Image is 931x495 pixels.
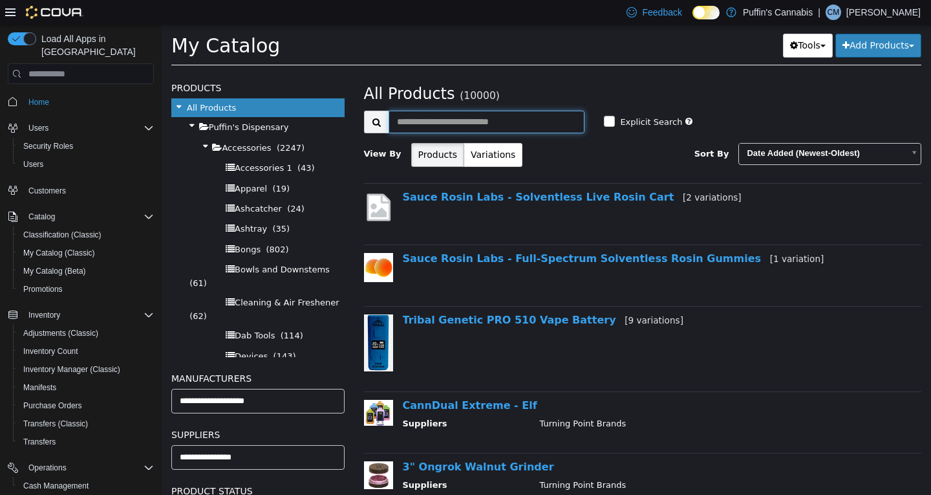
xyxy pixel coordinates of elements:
[10,402,183,418] h5: Suppliers
[828,5,840,20] span: CM
[642,6,681,19] span: Feedback
[23,93,154,109] span: Home
[692,19,693,20] span: Dark Mode
[10,346,183,362] h5: Manufacturers
[73,159,105,169] span: Apparel
[119,306,142,316] span: (114)
[521,168,580,178] small: [2 variations]
[18,325,154,341] span: Adjustments (Classic)
[28,310,60,320] span: Inventory
[105,220,127,230] span: (802)
[18,362,154,377] span: Inventory Manager (Classic)
[621,9,671,33] button: Tools
[28,123,48,133] span: Users
[13,360,159,379] button: Inventory Manager (Classic)
[23,419,88,429] span: Transfers (Classic)
[577,119,742,139] span: Date Added (Newest-Oldest)
[18,344,154,359] span: Inventory Count
[241,289,522,302] a: Tribal Genetic PRO 510 Vape Battery[9 variations]
[3,459,159,477] button: Operations
[13,397,159,415] button: Purchase Orders
[23,183,71,199] a: Customers
[23,307,154,323] span: Inventory
[28,212,55,222] span: Catalog
[25,78,74,88] span: All Products
[202,167,231,199] img: missing-image.png
[23,159,43,170] span: Users
[18,416,154,432] span: Transfers (Classic)
[13,280,159,298] button: Promotions
[28,287,45,296] span: (62)
[18,434,154,450] span: Transfers
[36,32,154,58] span: Load All Apps in [GEOGRAPHIC_DATA]
[73,273,178,283] span: Cleaning & Air Freshener
[10,459,183,474] h5: Product Status
[202,290,231,347] img: 150
[241,393,369,409] th: Suppliers
[13,155,159,173] button: Users
[369,393,751,409] td: Turning Point Brands
[73,327,106,336] span: Devices
[28,463,67,473] span: Operations
[73,199,105,209] span: Ashtray
[202,437,231,465] img: 150
[18,478,154,494] span: Cash Management
[111,159,128,169] span: (19)
[18,157,48,172] a: Users
[23,481,89,491] span: Cash Management
[10,10,118,32] span: My Catalog
[23,346,78,357] span: Inventory Count
[23,460,154,476] span: Operations
[302,118,361,142] button: Variations
[23,120,54,136] button: Users
[3,181,159,200] button: Customers
[3,92,159,111] button: Home
[18,398,87,413] a: Purchase Orders
[13,324,159,342] button: Adjustments (Classic)
[73,240,168,250] span: Bowls and Downstems
[23,284,63,294] span: Promotions
[3,208,159,226] button: Catalog
[125,179,143,189] span: (24)
[23,141,73,151] span: Security Roles
[18,281,154,297] span: Promotions
[463,291,522,301] small: [9 variations]
[18,263,91,279] a: My Catalog (Beta)
[111,199,128,209] span: (35)
[18,344,83,359] a: Inventory Count
[136,138,153,148] span: (43)
[241,454,369,470] th: Suppliers
[13,244,159,262] button: My Catalog (Classic)
[73,138,131,148] span: Accessories 1
[202,228,231,258] img: 150
[10,56,183,71] h5: Products
[13,226,159,244] button: Classification (Classic)
[28,186,66,196] span: Customers
[23,401,82,411] span: Purchase Orders
[23,382,56,393] span: Manifests
[13,433,159,451] button: Transfers
[73,179,120,189] span: Ashcatcher
[18,245,100,261] a: My Catalog (Classic)
[241,375,376,387] a: CannDual Extreme - Elf
[60,118,109,128] span: Accessories
[28,254,45,263] span: (61)
[73,220,99,230] span: Bongs
[202,375,231,401] img: 150
[23,307,65,323] button: Inventory
[674,9,760,33] button: Add Products
[18,263,154,279] span: My Catalog (Beta)
[23,248,95,258] span: My Catalog (Classic)
[533,124,568,134] span: Sort By
[23,94,54,110] a: Home
[818,5,820,20] p: |
[112,327,134,336] span: (143)
[23,182,154,199] span: Customers
[13,262,159,280] button: My Catalog (Beta)
[23,437,56,447] span: Transfers
[23,209,60,225] button: Catalog
[13,379,159,397] button: Manifests
[18,227,107,243] a: Classification (Classic)
[846,5,921,20] p: [PERSON_NAME]
[18,138,78,154] a: Security Roles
